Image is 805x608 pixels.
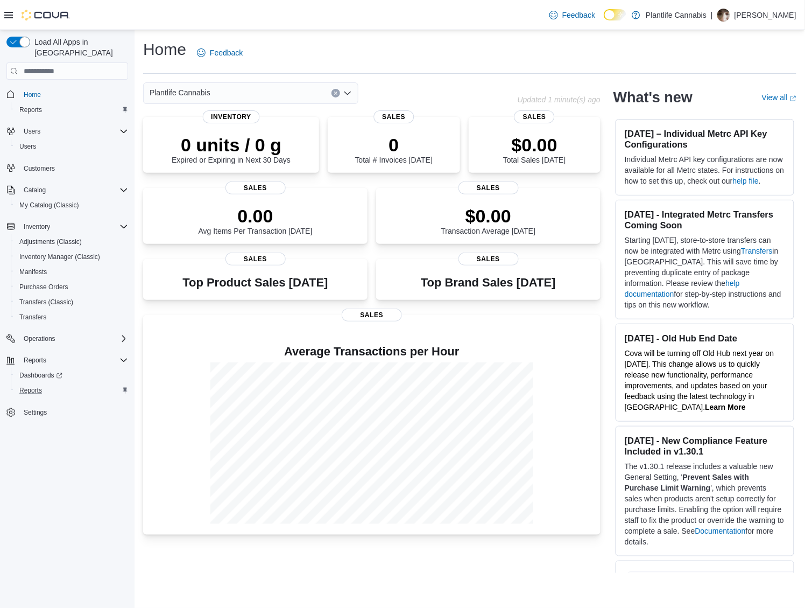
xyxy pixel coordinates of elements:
[19,162,59,175] a: Customers
[19,332,128,345] span: Operations
[355,134,433,156] p: 0
[625,333,785,344] h3: [DATE] - Old Hub End Date
[458,253,519,265] span: Sales
[762,93,796,102] a: View allExternal link
[15,369,128,382] span: Dashboards
[24,408,47,417] span: Settings
[30,37,128,58] span: Load All Apps in [GEOGRAPHIC_DATA]
[19,371,62,380] span: Dashboards
[15,235,128,248] span: Adjustments (Classic)
[24,90,41,99] span: Home
[613,89,693,106] h2: What's new
[2,86,132,102] button: Home
[545,4,599,26] a: Feedback
[15,311,51,324] a: Transfers
[15,296,77,309] a: Transfers (Classic)
[24,222,50,231] span: Inventory
[2,124,132,139] button: Users
[441,205,536,227] p: $0.00
[625,461,785,547] p: The v1.30.1 release includes a valuable new General Setting, ' ', which prevents sales when produ...
[24,127,40,136] span: Users
[152,345,592,358] h4: Average Transactions per Hour
[19,142,36,151] span: Users
[15,250,128,263] span: Inventory Manager (Classic)
[625,209,785,230] h3: [DATE] - Integrated Metrc Transfers Coming Soon
[19,354,128,367] span: Reports
[2,219,132,234] button: Inventory
[19,253,100,261] span: Inventory Manager (Classic)
[15,103,128,116] span: Reports
[19,220,128,233] span: Inventory
[15,369,67,382] a: Dashboards
[24,334,55,343] span: Operations
[19,88,45,101] a: Home
[15,281,128,293] span: Purchase Orders
[15,140,40,153] a: Users
[15,103,46,116] a: Reports
[15,265,128,278] span: Manifests
[503,134,566,156] p: $0.00
[172,134,291,164] div: Expired or Expiring in Next 30 Days
[19,162,128,175] span: Customers
[19,298,73,306] span: Transfers (Classic)
[11,279,132,295] button: Purchase Orders
[625,435,785,457] h3: [DATE] - New Compliance Feature Included in v1.30.1
[15,296,128,309] span: Transfers (Classic)
[6,82,128,448] nav: Complex example
[15,384,46,397] a: Reports
[143,39,186,60] h1: Home
[19,386,42,395] span: Reports
[735,9,796,22] p: [PERSON_NAME]
[11,310,132,325] button: Transfers
[15,199,128,212] span: My Catalog (Classic)
[331,89,340,97] button: Clear input
[15,235,86,248] a: Adjustments (Classic)
[19,313,46,322] span: Transfers
[11,249,132,264] button: Inventory Manager (Classic)
[646,9,707,22] p: Plantlife Cannabis
[711,9,713,22] p: |
[199,205,313,235] div: Avg Items Per Transaction [DATE]
[518,95,601,104] p: Updated 1 minute(s) ago
[19,87,128,101] span: Home
[19,237,82,246] span: Adjustments (Classic)
[225,181,286,194] span: Sales
[695,527,746,535] a: Documentation
[19,220,54,233] button: Inventory
[2,331,132,346] button: Operations
[15,281,73,293] a: Purchase Orders
[19,106,42,114] span: Reports
[15,199,83,212] a: My Catalog (Classic)
[225,253,286,265] span: Sales
[19,125,128,138] span: Users
[11,295,132,310] button: Transfers (Classic)
[514,110,555,123] span: Sales
[625,349,774,411] span: Cova will be turning off Old Hub next year on [DATE]. This change allows us to quickly release ne...
[625,235,785,310] p: Starting [DATE], store-to-store transfers can now be integrated with Metrc using in [GEOGRAPHIC_D...
[2,404,132,420] button: Settings
[503,134,566,164] div: Total Sales [DATE]
[193,42,247,64] a: Feedback
[24,356,46,365] span: Reports
[22,10,70,20] img: Cova
[705,403,746,411] a: Learn More
[19,201,79,209] span: My Catalog (Classic)
[604,20,604,21] span: Dark Mode
[625,128,785,150] h3: [DATE] – Individual Metrc API Key Configurations
[11,234,132,249] button: Adjustments (Classic)
[15,311,128,324] span: Transfers
[19,406,51,419] a: Settings
[19,332,60,345] button: Operations
[373,110,414,123] span: Sales
[199,205,313,227] p: 0.00
[19,354,51,367] button: Reports
[2,183,132,198] button: Catalog
[182,276,328,289] h3: Top Product Sales [DATE]
[625,473,749,492] strong: Prevent Sales with Purchase Limit Warning
[421,276,556,289] h3: Top Brand Sales [DATE]
[210,47,243,58] span: Feedback
[790,95,796,102] svg: External link
[11,139,132,154] button: Users
[19,268,47,276] span: Manifests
